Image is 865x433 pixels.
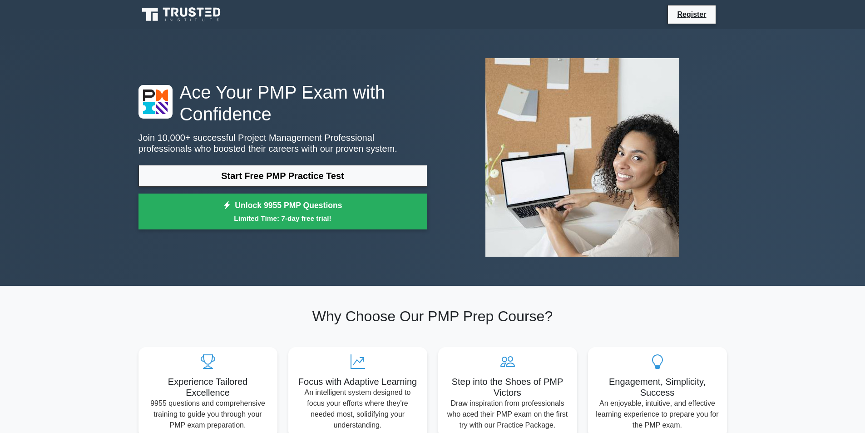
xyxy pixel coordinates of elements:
[138,308,727,325] h2: Why Choose Our PMP Prep Course?
[595,398,720,431] p: An enjoyable, intuitive, and effective learning experience to prepare you for the PMP exam.
[146,376,270,398] h5: Experience Tailored Excellence
[672,9,712,20] a: Register
[445,376,570,398] h5: Step into the Shoes of PMP Victors
[150,213,416,224] small: Limited Time: 7-day free trial!
[595,376,720,398] h5: Engagement, Simplicity, Success
[138,81,427,125] h1: Ace Your PMP Exam with Confidence
[138,132,427,154] p: Join 10,000+ successful Project Management Professional professionals who boosted their careers w...
[296,387,420,431] p: An intelligent system designed to focus your efforts where they're needed most, solidifying your ...
[138,194,427,230] a: Unlock 9955 PMP QuestionsLimited Time: 7-day free trial!
[146,398,270,431] p: 9955 questions and comprehensive training to guide you through your PMP exam preparation.
[445,398,570,431] p: Draw inspiration from professionals who aced their PMP exam on the first try with our Practice Pa...
[138,165,427,187] a: Start Free PMP Practice Test
[296,376,420,387] h5: Focus with Adaptive Learning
